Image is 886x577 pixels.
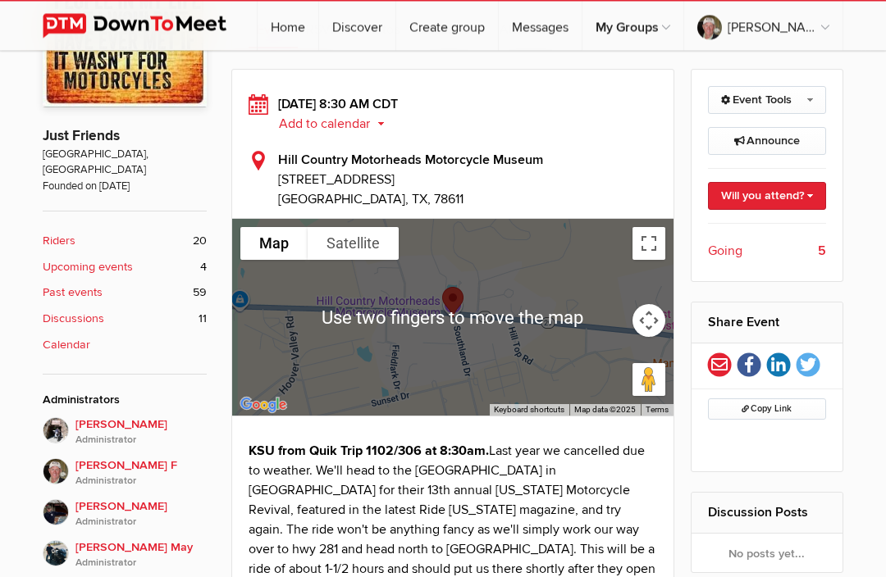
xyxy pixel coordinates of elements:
span: Map data ©2025 [574,406,636,415]
span: [PERSON_NAME] May [75,539,207,572]
a: Discussion Posts [708,505,808,521]
span: 59 [193,284,207,302]
a: Home [258,2,318,51]
span: [PERSON_NAME] F [75,457,207,490]
span: Going [708,242,742,261]
a: Will you attend? [708,183,827,211]
button: Add to calendar [278,117,397,132]
span: Copy Link [742,404,792,415]
b: Calendar [43,337,90,355]
div: No posts yet... [692,534,843,574]
a: [PERSON_NAME]Administrator [43,418,207,449]
button: Toggle fullscreen view [633,228,665,261]
a: My Groups [582,2,683,51]
button: Show satellite imagery [308,228,399,261]
button: Map camera controls [633,305,665,338]
b: Past events [43,284,103,302]
span: 20 [193,233,207,251]
h2: Share Event [708,303,827,343]
a: Discussions 11 [43,311,207,329]
a: Terms (opens in new tab) [646,406,669,415]
button: Keyboard shortcuts [494,405,564,416]
span: [PERSON_NAME] [75,498,207,531]
span: [GEOGRAPHIC_DATA], [GEOGRAPHIC_DATA] [43,148,207,179]
span: Founded on [DATE] [43,179,207,195]
a: Messages [499,2,582,51]
i: Administrator [75,475,207,489]
div: Administrators [43,392,207,410]
button: Copy Link [708,399,827,420]
i: Administrator [75,434,207,448]
span: 4 [200,259,207,277]
a: Calendar [43,337,207,355]
i: Administrator [75,516,207,530]
div: [DATE] 8:30 AM CDT [249,95,657,134]
button: Show street map [240,228,308,261]
a: Create group [396,2,498,51]
a: Just Friends [43,128,120,145]
b: Discussions [43,311,104,329]
span: [GEOGRAPHIC_DATA], TX, 78611 [278,192,464,208]
a: Discover [319,2,395,51]
strong: KSU from Quik Trip 1102/306 at 8:30am. [249,443,489,460]
img: DownToMeet [43,14,252,39]
img: Butch F [43,459,69,485]
a: Upcoming events 4 [43,259,207,277]
span: [PERSON_NAME] [75,416,207,449]
a: [PERSON_NAME] F [684,2,843,51]
span: Announce [734,134,800,148]
a: [PERSON_NAME] FAdministrator [43,449,207,490]
b: Upcoming events [43,259,133,277]
a: Past events 59 [43,284,207,302]
span: 11 [199,311,207,329]
a: Announce [708,128,827,156]
img: Scott May [43,500,69,526]
img: Google [236,395,290,416]
a: Open this area in Google Maps (opens a new window) [236,395,290,416]
b: 5 [818,242,826,261]
i: Administrator [75,557,207,571]
img: John P [43,418,69,444]
span: [STREET_ADDRESS] [278,170,657,190]
a: [PERSON_NAME]Administrator [43,490,207,531]
b: Riders [43,233,75,251]
a: [PERSON_NAME] MayAdministrator [43,531,207,572]
img: Barb May [43,541,69,567]
button: Drag Pegman onto the map to open Street View [633,364,665,397]
a: Riders 20 [43,233,207,251]
b: Hill Country Motorheads Motorcycle Museum [278,152,543,169]
a: Event Tools [708,87,827,115]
